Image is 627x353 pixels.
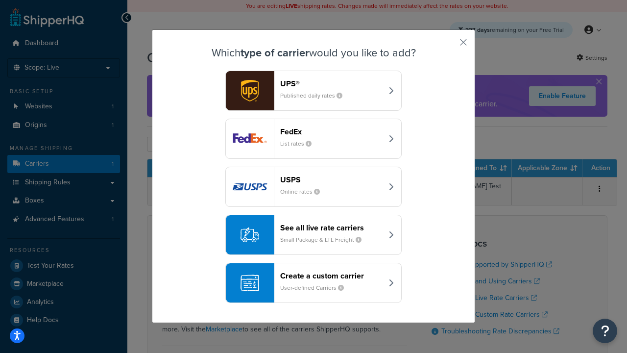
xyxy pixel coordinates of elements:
img: usps logo [226,167,274,206]
small: User-defined Carriers [280,283,352,292]
header: Create a custom carrier [280,271,383,280]
h3: Which would you like to add? [177,47,450,59]
small: List rates [280,139,319,148]
button: ups logoUPS®Published daily rates [225,71,402,111]
small: Small Package & LTL Freight [280,235,369,244]
img: fedEx logo [226,119,274,158]
header: USPS [280,175,383,184]
button: Create a custom carrierUser-defined Carriers [225,263,402,303]
button: See all live rate carriersSmall Package & LTL Freight [225,215,402,255]
header: FedEx [280,127,383,136]
header: See all live rate carriers [280,223,383,232]
button: Open Resource Center [593,319,617,343]
strong: type of carrier [241,45,309,61]
img: icon-carrier-custom-c93b8a24.svg [241,274,259,292]
header: UPS® [280,79,383,88]
small: Online rates [280,187,328,196]
small: Published daily rates [280,91,350,100]
img: ups logo [226,71,274,110]
button: usps logoUSPSOnline rates [225,167,402,207]
img: icon-carrier-liverate-becf4550.svg [241,226,259,244]
button: fedEx logoFedExList rates [225,119,402,159]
